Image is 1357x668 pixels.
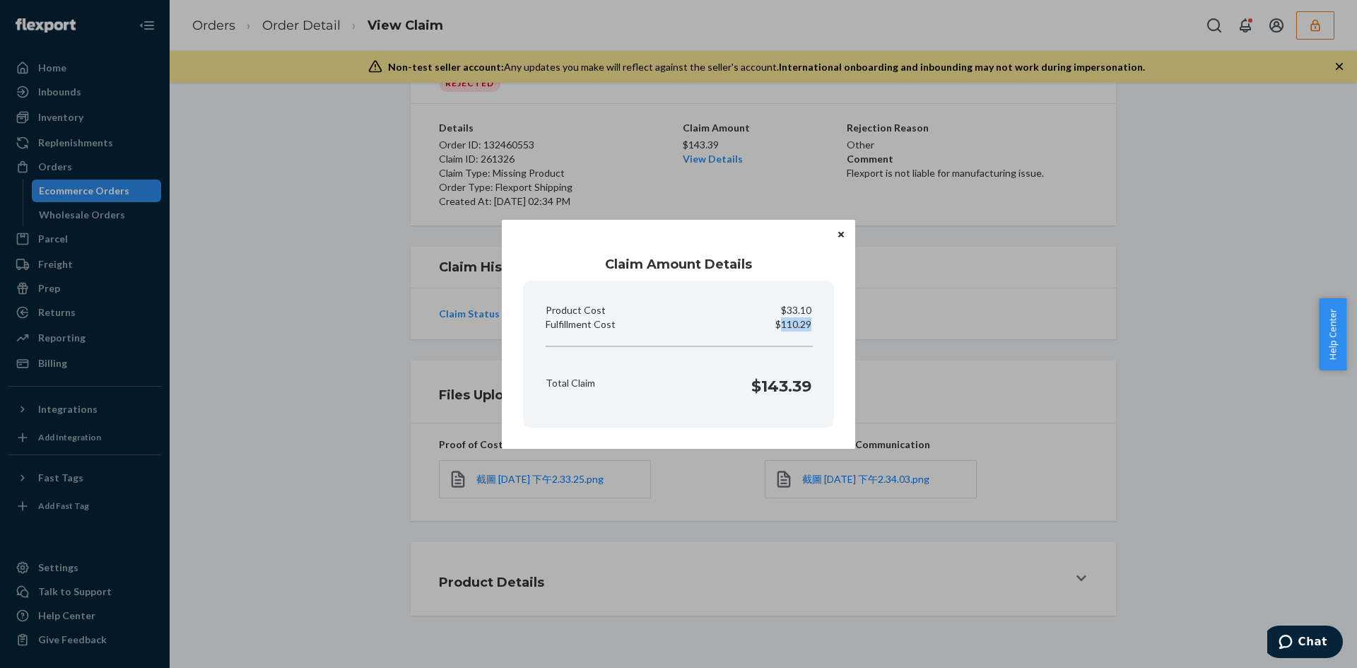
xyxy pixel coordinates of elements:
span: Chat [31,10,60,23]
p: $110.29 [775,317,811,332]
p: Fulfillment Cost [546,317,616,332]
h1: Claim Amount Details [523,255,834,274]
h1: $143.39 [751,375,811,398]
button: Close [834,227,848,242]
p: Total Claim [546,376,595,390]
p: $33.10 [781,303,811,317]
p: Product Cost [546,303,606,317]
